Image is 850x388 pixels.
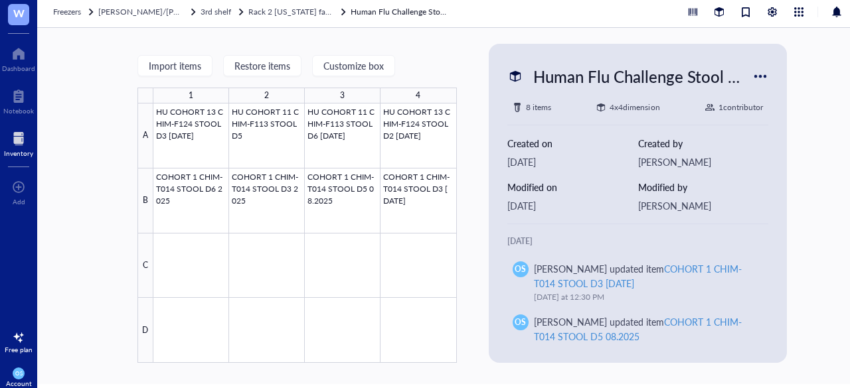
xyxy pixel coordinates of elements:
[507,309,769,362] a: OS[PERSON_NAME] updated itemCOHORT 1 CHIM-T014 STOOL D5 08.2025[DATE] at 12:29 PM
[610,101,659,114] div: 4 x 4 dimension
[264,88,269,103] div: 2
[223,55,301,76] button: Restore items
[137,168,153,233] div: B
[507,256,769,309] a: OS[PERSON_NAME] updated itemCOHORT 1 CHIM-T014 STOOL D3 [DATE][DATE] at 12:30 PM
[248,6,517,17] span: Rack 2 [US_STATE] farm / [GEOGRAPHIC_DATA]/Influenza Challenge study
[189,88,193,103] div: 1
[3,107,34,115] div: Notebook
[534,314,753,344] div: [PERSON_NAME] updated item
[507,155,638,169] div: [DATE]
[53,5,96,19] a: Freezers
[53,6,81,17] span: Freezers
[201,6,231,17] span: 3rd shelf
[5,346,33,354] div: Free plan
[507,180,638,194] div: Modified on
[323,60,384,71] span: Customize box
[515,263,526,275] span: OS
[98,6,230,17] span: [PERSON_NAME]/[PERSON_NAME]
[98,5,198,19] a: [PERSON_NAME]/[PERSON_NAME]
[2,64,35,72] div: Dashboard
[15,370,22,376] span: OS
[719,101,763,114] div: 1 contributor
[515,316,526,328] span: OS
[507,136,638,151] div: Created on
[4,128,33,157] a: Inventory
[137,55,212,76] button: Import items
[137,103,153,168] div: A
[3,86,34,115] a: Notebook
[149,60,201,71] span: Import items
[137,298,153,363] div: D
[13,5,25,21] span: W
[638,155,769,169] div: [PERSON_NAME]
[4,149,33,157] div: Inventory
[526,101,551,114] div: 8 items
[2,43,35,72] a: Dashboard
[137,233,153,298] div: C
[507,198,638,213] div: [DATE]
[638,180,769,194] div: Modified by
[638,136,769,151] div: Created by
[534,261,753,291] div: [PERSON_NAME] updated item
[234,60,290,71] span: Restore items
[340,88,345,103] div: 3
[507,235,769,248] div: [DATE]
[527,62,753,90] div: Human Flu Challenge Stool Sample for [PERSON_NAME] Lab
[416,88,420,103] div: 4
[312,55,395,76] button: Customize box
[534,291,753,304] div: [DATE] at 12:30 PM
[351,5,450,19] a: Human Flu Challenge Stool Sample for [PERSON_NAME] Lab
[638,198,769,213] div: [PERSON_NAME]
[13,198,25,206] div: Add
[201,5,348,19] a: 3rd shelfRack 2 [US_STATE] farm / [GEOGRAPHIC_DATA]/Influenza Challenge study
[6,379,32,387] div: Account
[534,344,753,357] div: [DATE] at 12:29 PM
